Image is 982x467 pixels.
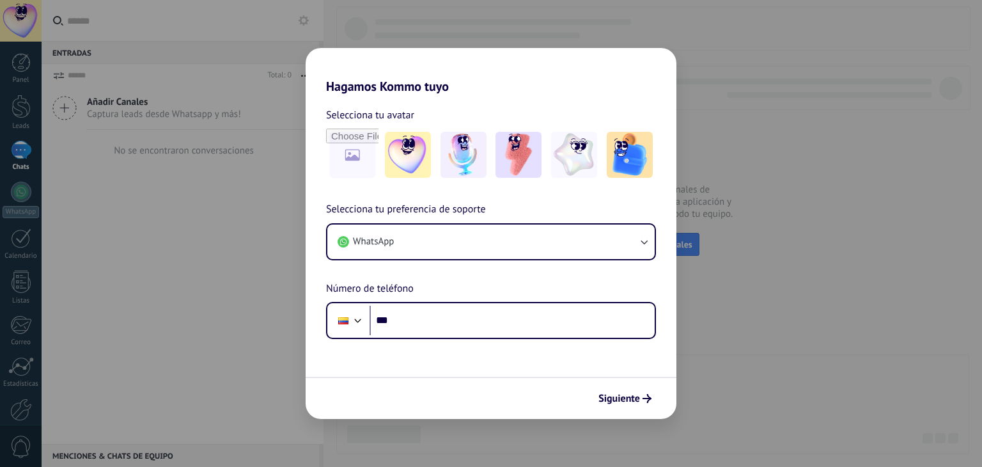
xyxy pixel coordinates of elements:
[607,132,653,178] img: -5.jpeg
[551,132,597,178] img: -4.jpeg
[593,388,657,409] button: Siguiente
[385,132,431,178] img: -1.jpeg
[326,281,414,297] span: Número de teléfono
[495,132,542,178] img: -3.jpeg
[440,132,487,178] img: -2.jpeg
[598,394,640,403] span: Siguiente
[331,307,355,334] div: Colombia: + 57
[306,48,676,94] h2: Hagamos Kommo tuyo
[326,107,414,123] span: Selecciona tu avatar
[327,225,655,259] button: WhatsApp
[326,202,486,218] span: Selecciona tu preferencia de soporte
[353,235,394,248] span: WhatsApp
